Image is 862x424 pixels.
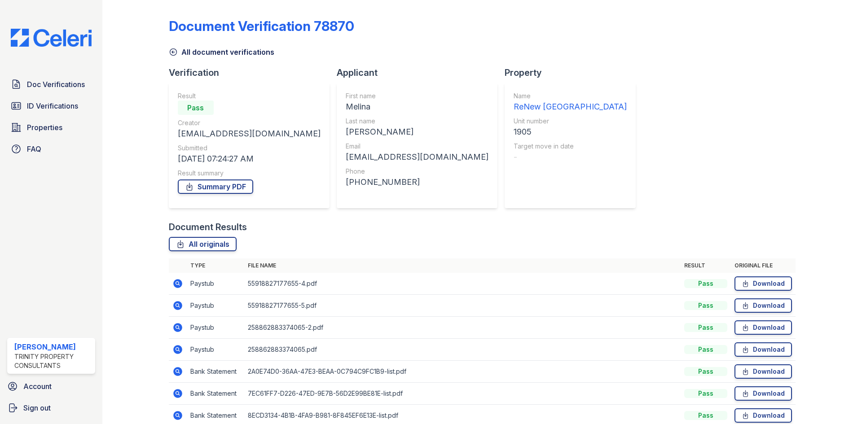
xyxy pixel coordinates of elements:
[169,66,337,79] div: Verification
[514,101,627,113] div: ReNew [GEOGRAPHIC_DATA]
[244,383,681,405] td: 7EC61FF7-D226-47ED-9E7B-56D2E99BE81E-list.pdf
[514,117,627,126] div: Unit number
[187,361,244,383] td: Bank Statement
[684,301,727,310] div: Pass
[4,377,99,395] a: Account
[178,144,321,153] div: Submitted
[734,276,792,291] a: Download
[7,140,95,158] a: FAQ
[684,367,727,376] div: Pass
[244,361,681,383] td: 2A0E74D0-36AA-47E3-BEAA-0C794C9FC1B9-list.pdf
[514,142,627,151] div: Target move in date
[684,279,727,288] div: Pass
[187,295,244,317] td: Paystub
[178,153,321,165] div: [DATE] 07:24:27 AM
[27,122,62,133] span: Properties
[178,101,214,115] div: Pass
[514,151,627,163] div: -
[734,298,792,313] a: Download
[337,66,505,79] div: Applicant
[244,339,681,361] td: 258862883374065.pdf
[14,352,92,370] div: Trinity Property Consultants
[27,144,41,154] span: FAQ
[731,258,796,273] th: Original file
[514,126,627,138] div: 1905
[14,341,92,352] div: [PERSON_NAME]
[346,101,488,113] div: Melina
[169,47,274,57] a: All document verifications
[187,273,244,295] td: Paystub
[734,320,792,335] a: Download
[346,167,488,176] div: Phone
[4,29,99,47] img: CE_Logo_Blue-a8612792a0a2168367f1c8372b55b34899dd931a85d93a1a3d3e32e68fde9ad4.png
[27,101,78,111] span: ID Verifications
[7,75,95,93] a: Doc Verifications
[244,258,681,273] th: File name
[514,92,627,113] a: Name ReNew [GEOGRAPHIC_DATA]
[505,66,643,79] div: Property
[7,118,95,136] a: Properties
[169,221,247,233] div: Document Results
[178,118,321,127] div: Creator
[514,92,627,101] div: Name
[178,127,321,140] div: [EMAIL_ADDRESS][DOMAIN_NAME]
[187,258,244,273] th: Type
[346,151,488,163] div: [EMAIL_ADDRESS][DOMAIN_NAME]
[684,323,727,332] div: Pass
[23,402,51,413] span: Sign out
[734,386,792,401] a: Download
[346,126,488,138] div: [PERSON_NAME]
[187,339,244,361] td: Paystub
[684,389,727,398] div: Pass
[178,179,253,194] a: Summary PDF
[684,345,727,354] div: Pass
[346,176,488,188] div: [PHONE_NUMBER]
[244,295,681,317] td: 55918827177655-5.pdf
[187,317,244,339] td: Paystub
[244,273,681,295] td: 55918827177655-4.pdf
[346,142,488,151] div: Email
[7,97,95,115] a: ID Verifications
[346,92,488,101] div: First name
[169,237,237,251] a: All originals
[244,317,681,339] td: 258862883374065-2.pdf
[27,79,85,90] span: Doc Verifications
[178,92,321,101] div: Result
[734,364,792,379] a: Download
[187,383,244,405] td: Bank Statement
[734,408,792,423] a: Download
[4,399,99,417] a: Sign out
[734,342,792,357] a: Download
[684,411,727,420] div: Pass
[169,18,354,34] div: Document Verification 78870
[681,258,731,273] th: Result
[346,117,488,126] div: Last name
[23,381,52,392] span: Account
[178,169,321,178] div: Result summary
